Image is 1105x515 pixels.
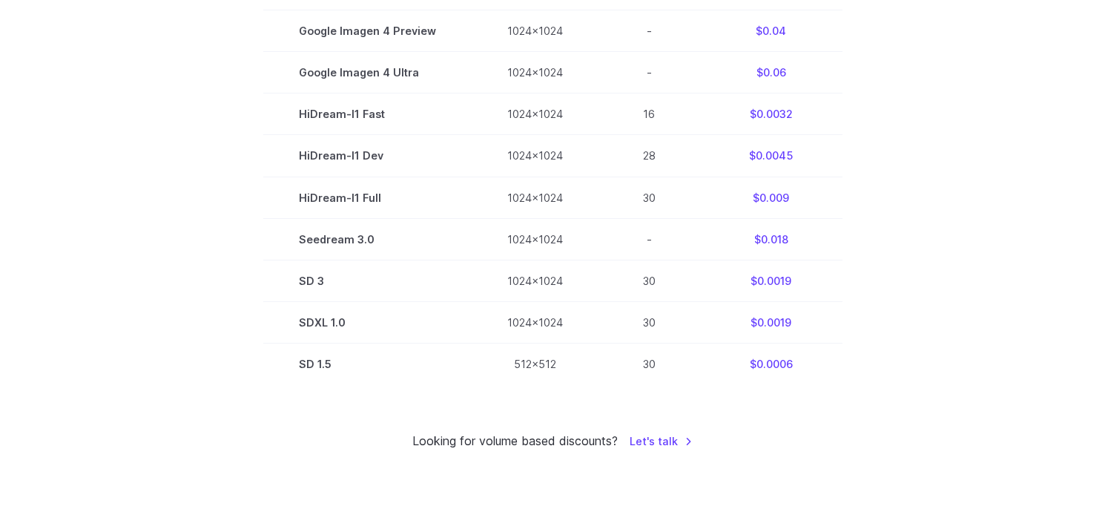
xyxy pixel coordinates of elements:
td: 1024x1024 [472,94,598,135]
td: $0.009 [700,177,842,218]
td: $0.0006 [700,343,842,384]
td: 1024x1024 [472,301,598,343]
td: SD 1.5 [263,343,472,384]
td: - [598,52,700,94]
td: Google Imagen 4 Ultra [263,52,472,94]
td: Google Imagen 4 Preview [263,10,472,52]
td: SD 3 [263,260,472,301]
td: 1024x1024 [472,177,598,218]
td: 30 [598,301,700,343]
small: Looking for volume based discounts? [412,432,618,451]
td: 512x512 [472,343,598,384]
td: Seedream 3.0 [263,218,472,260]
td: 30 [598,260,700,301]
td: 1024x1024 [472,135,598,177]
td: $0.0045 [700,135,842,177]
td: $0.0019 [700,301,842,343]
td: $0.04 [700,10,842,52]
td: - [598,10,700,52]
td: HiDream-I1 Dev [263,135,472,177]
td: HiDream-I1 Full [263,177,472,218]
a: Let's talk [630,433,693,450]
td: 1024x1024 [472,218,598,260]
td: 30 [598,177,700,218]
td: $0.0032 [700,94,842,135]
td: $0.0019 [700,260,842,301]
td: $0.06 [700,52,842,94]
td: 1024x1024 [472,260,598,301]
td: $0.018 [700,218,842,260]
td: 1024x1024 [472,52,598,94]
td: SDXL 1.0 [263,301,472,343]
td: - [598,218,700,260]
td: 30 [598,343,700,384]
td: HiDream-I1 Fast [263,94,472,135]
td: 1024x1024 [472,10,598,52]
td: 16 [598,94,700,135]
td: 28 [598,135,700,177]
